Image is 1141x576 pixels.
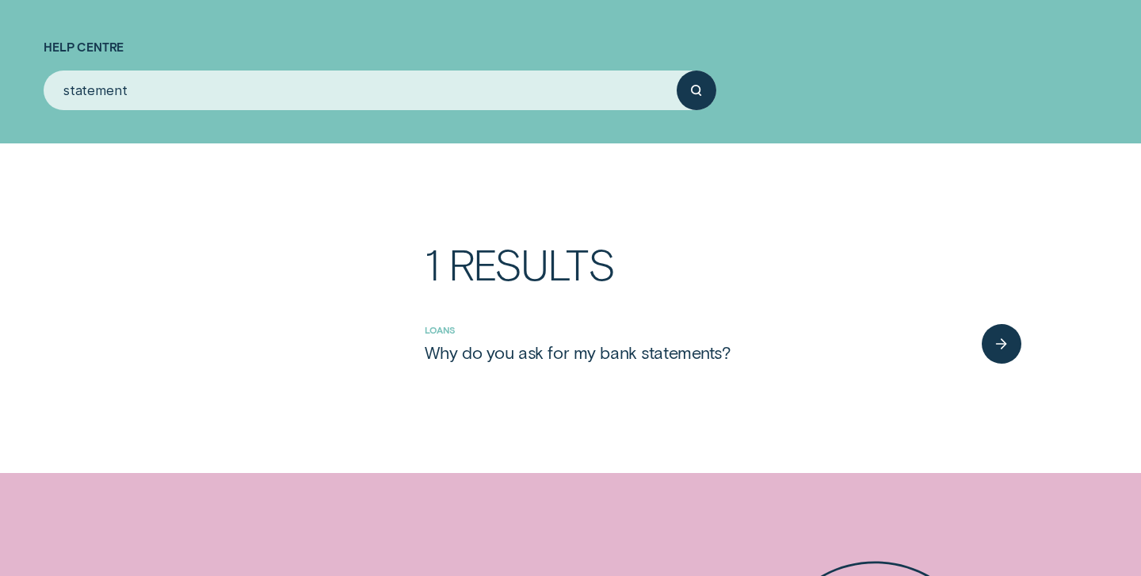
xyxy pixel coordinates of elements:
[677,71,716,110] button: Submit your search query.
[44,71,677,110] input: Search for anything...
[425,324,456,335] a: Loans
[425,341,973,363] a: Why do you ask for my bank statements?
[425,341,731,363] div: Why do you ask for my bank statements?
[425,242,1021,315] h3: 1 Results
